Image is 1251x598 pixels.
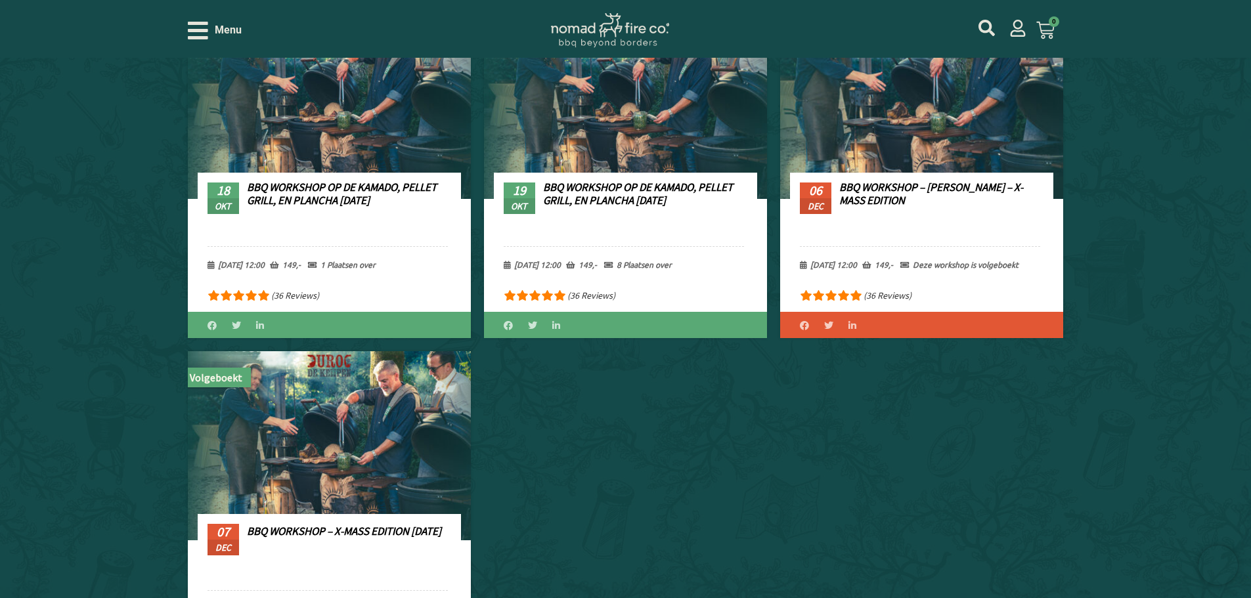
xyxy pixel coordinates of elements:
a: 0 [1021,13,1070,47]
span: okt [208,198,239,214]
span: 07 [208,524,239,540]
a: mijn account [1009,20,1026,37]
a: BBQ Workshop – [PERSON_NAME] – X-Mass edition [839,180,1023,207]
img: Nomad Logo [551,13,669,48]
p: (36 Reviews) [271,289,319,301]
a: BBQ Workshop op de Kamado, Pellet Grill, en Plancha [DATE] [247,180,437,207]
span: 0 [1049,16,1059,27]
iframe: Brevo live chat [1198,545,1238,585]
span: 1 Plaatsen over [308,259,376,270]
span: [DATE] 12:00 [800,259,857,270]
span: 19 [504,182,535,198]
span: Volgeboekt [181,368,251,387]
a: mijn account [978,20,995,36]
span: 18 [208,182,239,198]
span: 8 Plaatsen over [604,259,672,270]
span: [DATE] 12:00 [504,259,561,270]
img: BBQ Workshop duroc de kempen [484,10,767,199]
img: BBQ Workshop duroc de kempen [188,10,471,199]
p: (36 Reviews) [864,289,911,301]
div: Open/Close Menu [188,19,242,42]
span: 06 [800,182,831,198]
p: (36 Reviews) [567,289,615,301]
img: BBQ Workshop duroc de kempen [188,351,471,540]
span: [DATE] 12:00 [208,259,265,270]
a: BBQ Workshop op de Kamado, Pellet Grill, en Plancha [DATE] [543,180,733,207]
span: okt [504,198,535,214]
span: dec [208,540,239,555]
span: Deze workshop is volgeboekt [900,259,1019,270]
a: BBQ Workshop – X-Mass edition [DATE] [247,524,441,538]
span: Menu [215,22,242,38]
span: dec [800,198,831,214]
